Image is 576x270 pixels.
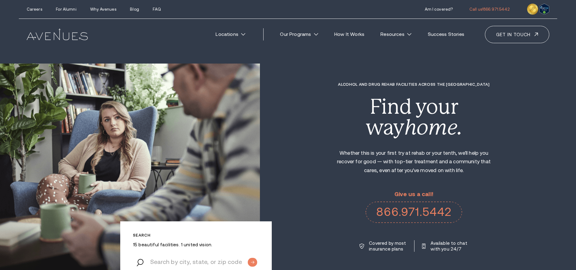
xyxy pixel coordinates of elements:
[133,233,259,237] p: Search
[360,240,407,252] a: Covered by most insurance plans
[366,202,462,223] a: 866.971.5442
[210,28,252,41] a: Locations
[374,28,418,41] a: Resources
[153,7,161,12] a: FAQ
[331,96,496,138] div: Find your way
[404,115,462,139] i: home.
[331,149,496,175] p: Whether this is your first try at rehab or your tenth, we'll help you recover for good — with top...
[425,7,453,12] a: Am I covered?
[56,7,76,12] a: For Alumni
[366,191,462,198] p: Give us a call!
[483,7,510,12] span: 866.971.5442
[133,242,259,247] p: 15 beautiful facilities. 1 united vision.
[421,28,470,41] a: Success Stories
[469,7,510,12] a: Call us!866.971.5442
[485,26,549,43] a: Get in touch
[274,28,324,41] a: Our Programs
[130,7,139,12] a: Blog
[539,5,549,11] a: Verify LegitScript Approval for www.avenuesrecovery.com
[331,82,496,87] h1: Alcohol and Drug Rehab Facilities across the [GEOGRAPHIC_DATA]
[248,258,257,267] input: Submit
[539,4,549,15] img: Verify Approval for www.avenuesrecovery.com
[90,7,116,12] a: Why Avenues
[369,240,407,252] p: Covered by most insurance plans
[328,28,371,41] a: How It Works
[431,240,468,252] p: Available to chat with you 24/7
[422,240,468,252] a: Available to chat with you 24/7
[27,7,42,12] a: Careers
